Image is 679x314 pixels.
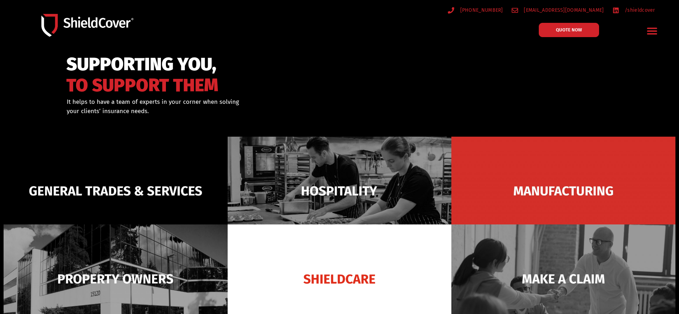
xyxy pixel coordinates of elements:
span: [PHONE_NUMBER] [458,6,503,15]
a: /shieldcover [613,6,655,15]
div: Menu Toggle [644,22,661,39]
div: It helps to have a team of experts in your corner when solving [67,97,376,116]
img: Shield-Cover-Underwriting-Australia-logo-full [41,14,133,36]
span: QUOTE NOW [556,27,582,32]
a: [EMAIL_ADDRESS][DOMAIN_NAME] [512,6,604,15]
span: [EMAIL_ADDRESS][DOMAIN_NAME] [522,6,604,15]
span: /shieldcover [623,6,655,15]
a: [PHONE_NUMBER] [448,6,503,15]
span: SUPPORTING YOU, [66,57,218,72]
p: your clients’ insurance needs. [67,107,376,116]
a: QUOTE NOW [539,23,599,37]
